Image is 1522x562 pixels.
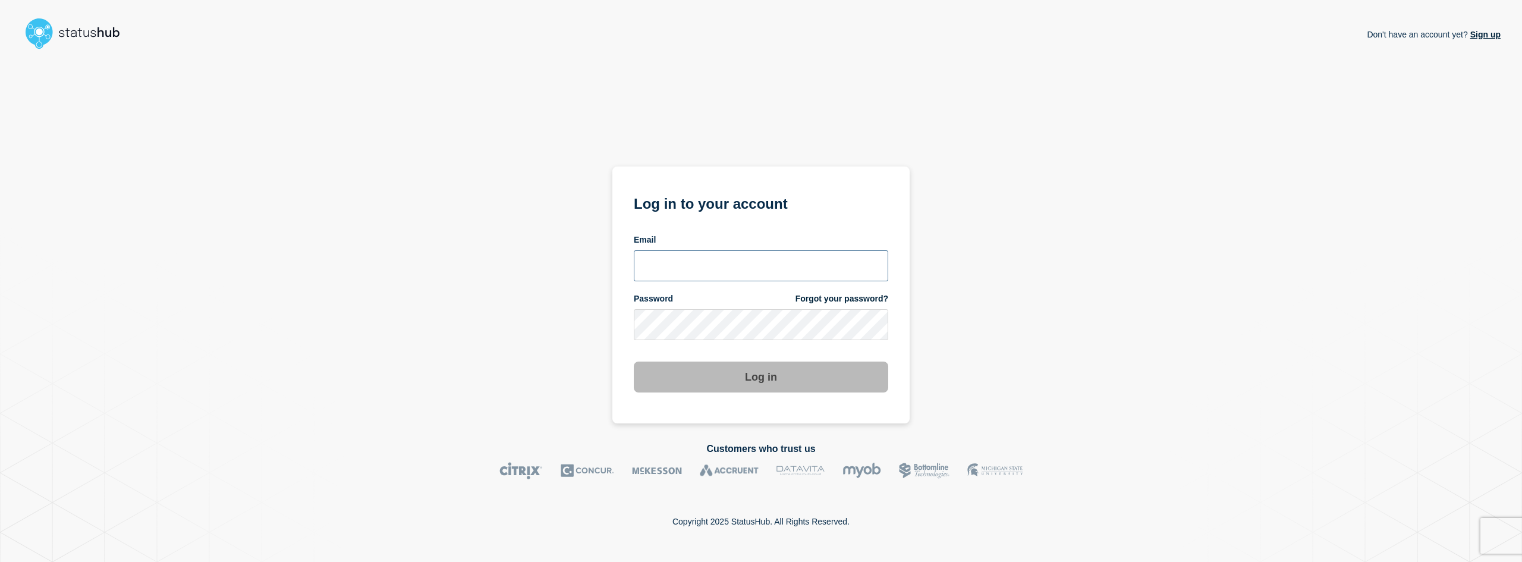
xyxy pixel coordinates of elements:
p: Don't have an account yet? [1367,20,1501,49]
img: Bottomline logo [899,462,949,479]
span: Password [634,293,673,304]
h2: Customers who trust us [21,444,1501,454]
img: DataVita logo [776,462,825,479]
h1: Log in to your account [634,191,888,214]
img: MSU logo [967,462,1023,479]
a: Forgot your password? [795,293,888,304]
a: Sign up [1468,30,1501,39]
img: Accruent logo [700,462,759,479]
img: Citrix logo [499,462,543,479]
span: Email [634,234,656,246]
img: McKesson logo [632,462,682,479]
img: Concur logo [561,462,614,479]
button: Log in [634,362,888,393]
img: StatusHub logo [21,14,134,52]
p: Copyright 2025 StatusHub. All Rights Reserved. [672,517,850,526]
input: password input [634,309,888,340]
img: myob logo [842,462,881,479]
input: email input [634,250,888,281]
